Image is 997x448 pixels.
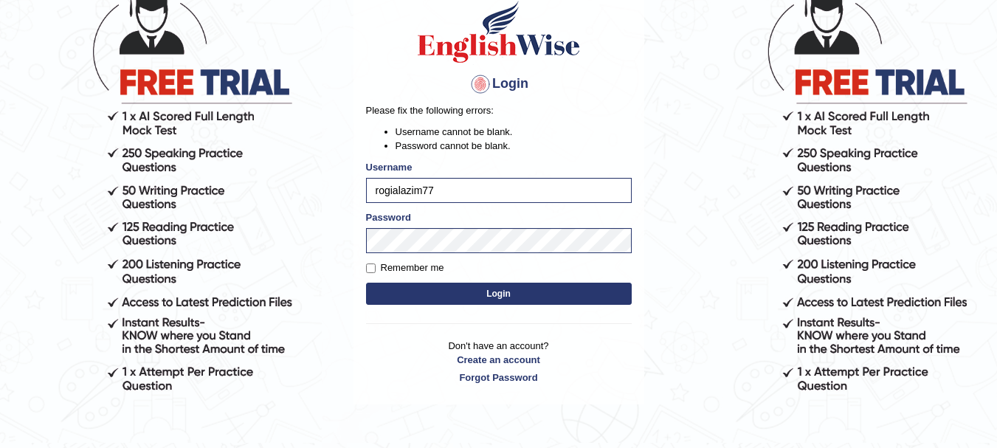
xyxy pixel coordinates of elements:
h4: Login [366,72,632,96]
a: Create an account [366,353,632,367]
li: Password cannot be blank. [396,139,632,153]
p: Please fix the following errors: [366,103,632,117]
li: Username cannot be blank. [396,125,632,139]
input: Remember me [366,263,376,273]
label: Username [366,160,413,174]
label: Password [366,210,411,224]
label: Remember me [366,261,444,275]
button: Login [366,283,632,305]
p: Don't have an account? [366,339,632,385]
a: Forgot Password [366,371,632,385]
